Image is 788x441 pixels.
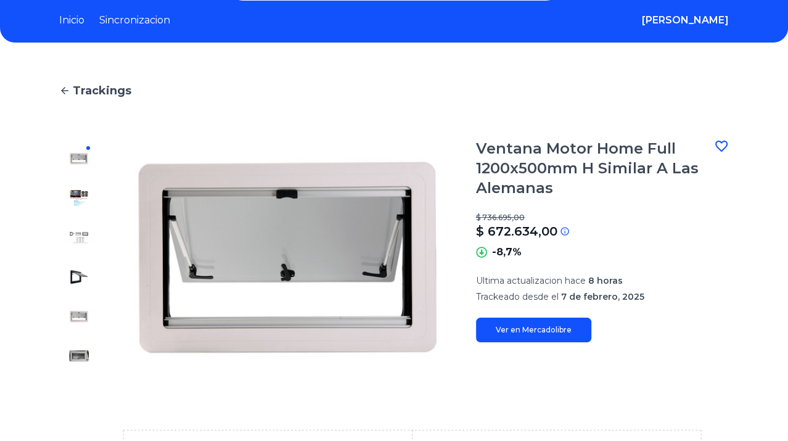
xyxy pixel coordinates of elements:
[476,318,591,342] a: Ver en Mercadolibre
[588,275,623,286] span: 8 horas
[476,213,729,223] p: $ 736.695,00
[123,139,451,376] img: Ventana Motor Home Full 1200x500mm H Similar A Las Alemanas
[99,13,170,28] a: Sincronizacion
[642,13,729,28] button: [PERSON_NAME]
[476,223,557,240] p: $ 672.634,00
[476,291,559,302] span: Trackeado desde el
[69,228,89,247] img: Ventana Motor Home Full 1200x500mm H Similar A Las Alemanas
[69,346,89,366] img: Ventana Motor Home Full 1200x500mm H Similar A Las Alemanas
[69,307,89,326] img: Ventana Motor Home Full 1200x500mm H Similar A Las Alemanas
[69,149,89,168] img: Ventana Motor Home Full 1200x500mm H Similar A Las Alemanas
[69,188,89,208] img: Ventana Motor Home Full 1200x500mm H Similar A Las Alemanas
[59,13,84,28] a: Inicio
[476,275,586,286] span: Ultima actualizacion hace
[492,245,522,260] p: -8,7%
[69,267,89,287] img: Ventana Motor Home Full 1200x500mm H Similar A Las Alemanas
[59,82,729,99] a: Trackings
[73,82,131,99] span: Trackings
[476,139,714,198] h1: Ventana Motor Home Full 1200x500mm H Similar A Las Alemanas
[561,291,644,302] span: 7 de febrero, 2025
